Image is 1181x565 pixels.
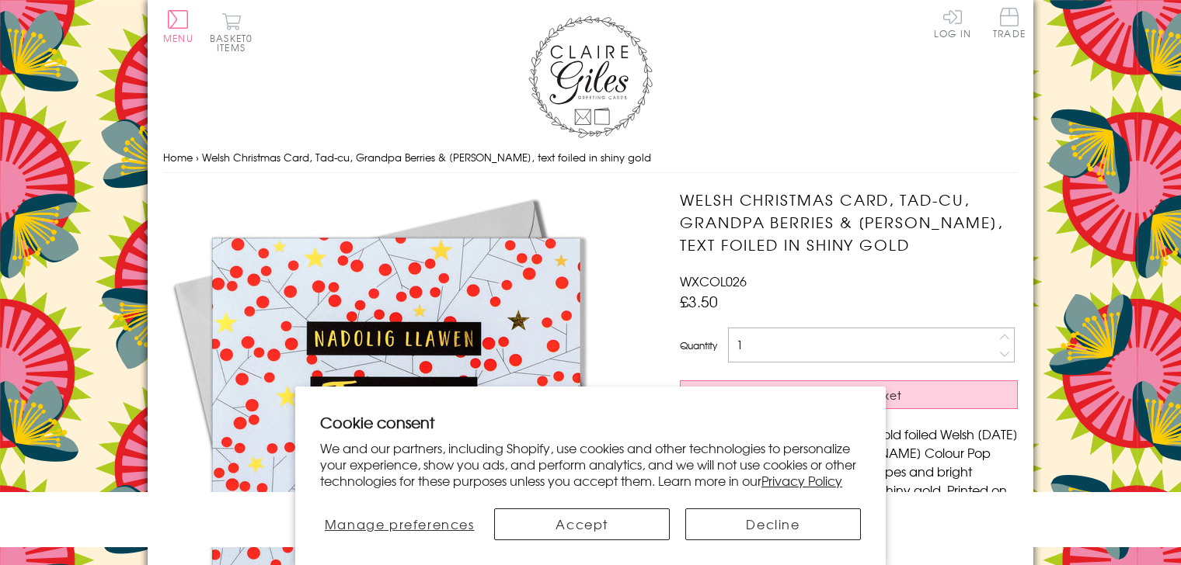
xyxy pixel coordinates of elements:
span: Trade [993,8,1026,38]
button: Menu [163,10,193,43]
span: Menu [163,31,193,45]
button: Basket0 items [210,12,253,52]
span: WXCOL026 [680,272,747,290]
span: £3.50 [680,290,718,312]
nav: breadcrumbs [163,142,1018,174]
p: We and our partners, including Shopify, use cookies and other technologies to personalize your ex... [320,440,861,488]
a: Trade [993,8,1026,41]
span: 0 items [217,31,253,54]
img: Claire Giles Greetings Cards [528,16,653,138]
span: › [196,150,199,165]
span: Welsh Christmas Card, Tad-cu, Grandpa Berries & [PERSON_NAME], text foiled in shiny gold [202,150,651,165]
a: Home [163,150,193,165]
button: Manage preferences [320,508,479,540]
h1: Welsh Christmas Card, Tad-cu, Grandpa Berries & [PERSON_NAME], text foiled in shiny gold [680,189,1018,255]
button: Decline [685,508,861,540]
label: Quantity [680,338,717,352]
button: Accept [494,508,670,540]
a: Privacy Policy [761,471,842,490]
h2: Cookie consent [320,411,861,433]
button: Add to Basket [680,380,1018,409]
span: Manage preferences [325,515,475,533]
a: Log In [934,8,971,38]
